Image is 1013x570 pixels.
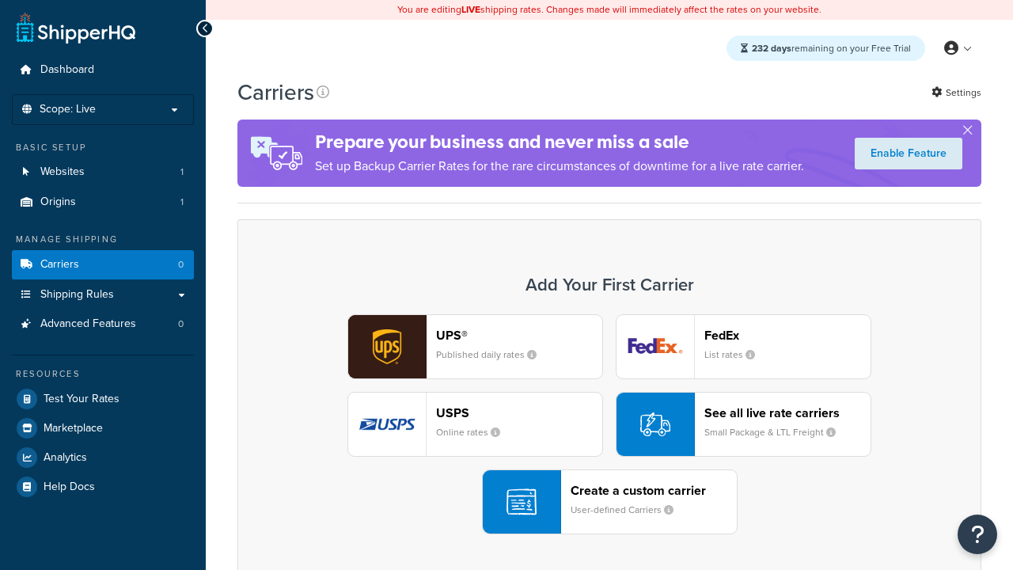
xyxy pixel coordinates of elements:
a: Enable Feature [855,138,962,169]
h1: Carriers [237,77,314,108]
span: Advanced Features [40,317,136,331]
p: Set up Backup Carrier Rates for the rare circumstances of downtime for a live rate carrier. [315,155,804,177]
li: Carriers [12,250,194,279]
header: USPS [436,405,602,420]
a: Settings [931,82,981,104]
button: See all live rate carriersSmall Package & LTL Freight [616,392,871,457]
span: Marketplace [44,422,103,435]
small: Published daily rates [436,348,549,362]
header: UPS® [436,328,602,343]
a: Carriers 0 [12,250,194,279]
span: Origins [40,196,76,209]
li: Advanced Features [12,310,194,339]
div: Manage Shipping [12,233,194,246]
button: fedEx logoFedExList rates [616,314,871,379]
div: Basic Setup [12,141,194,154]
a: Marketplace [12,414,194,443]
div: remaining on your Free Trial [727,36,925,61]
header: See all live rate carriers [704,405,871,420]
span: Carriers [40,258,79,272]
span: 1 [180,165,184,179]
a: ShipperHQ Home [17,12,135,44]
span: Scope: Live [40,103,96,116]
span: Analytics [44,451,87,465]
span: Dashboard [40,63,94,77]
small: Online rates [436,425,513,439]
button: ups logoUPS®Published daily rates [347,314,603,379]
span: Test Your Rates [44,393,120,406]
small: User-defined Carriers [571,503,686,517]
span: 0 [178,317,184,331]
a: Advanced Features 0 [12,310,194,339]
span: Help Docs [44,481,95,494]
img: icon-carrier-custom-c93b8a24.svg [506,487,537,517]
header: FedEx [704,328,871,343]
strong: 232 days [752,41,791,55]
small: List rates [704,348,768,362]
a: Dashboard [12,55,194,85]
button: Open Resource Center [958,515,997,554]
h3: Add Your First Carrier [254,275,965,294]
span: 0 [178,258,184,272]
button: usps logoUSPSOnline rates [347,392,603,457]
div: Resources [12,367,194,381]
span: Websites [40,165,85,179]
a: Test Your Rates [12,385,194,413]
img: ad-rules-rateshop-fe6ec290ccb7230408bd80ed9643f0289d75e0ffd9eb532fc0e269fcd187b520.png [237,120,315,187]
img: usps logo [348,393,426,456]
button: Create a custom carrierUser-defined Carriers [482,469,738,534]
a: Analytics [12,443,194,472]
li: Origins [12,188,194,217]
a: Origins 1 [12,188,194,217]
small: Small Package & LTL Freight [704,425,848,439]
h4: Prepare your business and never miss a sale [315,129,804,155]
img: fedEx logo [617,315,694,378]
b: LIVE [461,2,480,17]
header: Create a custom carrier [571,483,737,498]
span: 1 [180,196,184,209]
li: Websites [12,158,194,187]
a: Websites 1 [12,158,194,187]
a: Shipping Rules [12,280,194,310]
img: ups logo [348,315,426,378]
img: icon-carrier-liverate-becf4550.svg [640,409,670,439]
span: Shipping Rules [40,288,114,302]
a: Help Docs [12,473,194,501]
